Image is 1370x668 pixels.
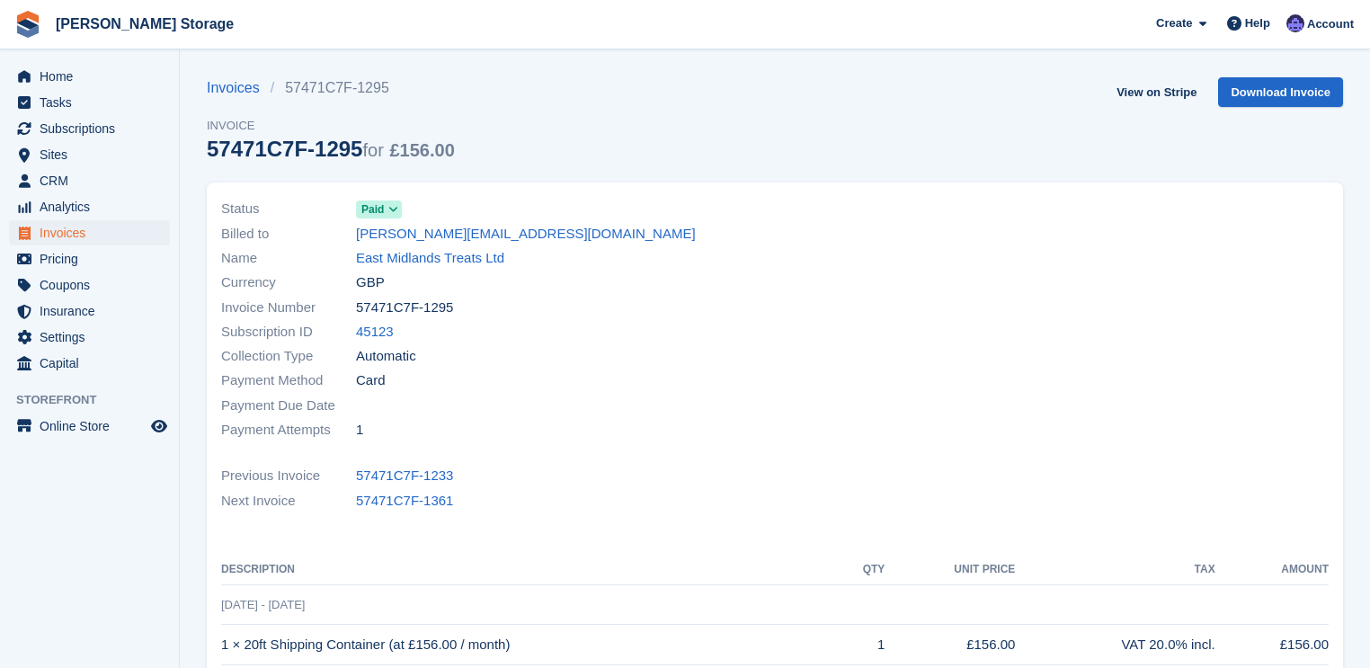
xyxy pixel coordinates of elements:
[1015,556,1214,584] th: Tax
[40,168,147,193] span: CRM
[9,64,170,89] a: menu
[40,272,147,298] span: Coupons
[221,396,356,416] span: Payment Due Date
[9,194,170,219] a: menu
[49,9,241,39] a: [PERSON_NAME] Storage
[221,598,305,611] span: [DATE] - [DATE]
[207,77,455,99] nav: breadcrumbs
[40,142,147,167] span: Sites
[9,220,170,245] a: menu
[40,414,147,439] span: Online Store
[207,117,455,135] span: Invoice
[9,168,170,193] a: menu
[356,224,696,245] a: [PERSON_NAME][EMAIL_ADDRESS][DOMAIN_NAME]
[356,248,504,269] a: East Midlands Treats Ltd
[148,415,170,437] a: Preview store
[838,625,885,665] td: 1
[9,325,170,350] a: menu
[207,77,271,99] a: Invoices
[1215,556,1329,584] th: Amount
[221,556,838,584] th: Description
[9,246,170,272] a: menu
[361,201,384,218] span: Paid
[221,491,356,512] span: Next Invoice
[356,491,453,512] a: 57471C7F-1361
[9,90,170,115] a: menu
[221,625,838,665] td: 1 × 20ft Shipping Container (at £156.00 / month)
[9,298,170,324] a: menu
[9,351,170,376] a: menu
[221,346,356,367] span: Collection Type
[356,272,385,293] span: GBP
[356,322,394,343] a: 45123
[221,248,356,269] span: Name
[14,11,41,38] img: stora-icon-8386f47178a22dfd0bd8f6a31ec36ba5ce8667c1dd55bd0f319d3a0aa187defe.svg
[356,199,402,219] a: Paid
[40,351,147,376] span: Capital
[362,140,383,160] span: for
[885,556,1015,584] th: Unit Price
[1245,14,1270,32] span: Help
[1109,77,1204,107] a: View on Stripe
[389,140,454,160] span: £156.00
[838,556,885,584] th: QTY
[9,414,170,439] a: menu
[1286,14,1304,32] img: Tim Sinnott
[221,466,356,486] span: Previous Invoice
[1015,635,1214,655] div: VAT 20.0% incl.
[1156,14,1192,32] span: Create
[221,322,356,343] span: Subscription ID
[40,64,147,89] span: Home
[885,625,1015,665] td: £156.00
[40,194,147,219] span: Analytics
[356,420,363,441] span: 1
[221,370,356,391] span: Payment Method
[9,272,170,298] a: menu
[1215,625,1329,665] td: £156.00
[221,272,356,293] span: Currency
[16,391,179,409] span: Storefront
[1307,15,1354,33] span: Account
[356,298,453,318] span: 57471C7F-1295
[221,224,356,245] span: Billed to
[356,370,386,391] span: Card
[40,325,147,350] span: Settings
[221,199,356,219] span: Status
[356,466,453,486] a: 57471C7F-1233
[40,116,147,141] span: Subscriptions
[40,220,147,245] span: Invoices
[356,346,416,367] span: Automatic
[40,298,147,324] span: Insurance
[221,420,356,441] span: Payment Attempts
[9,142,170,167] a: menu
[9,116,170,141] a: menu
[207,137,455,161] div: 57471C7F-1295
[40,90,147,115] span: Tasks
[1218,77,1343,107] a: Download Invoice
[40,246,147,272] span: Pricing
[221,298,356,318] span: Invoice Number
